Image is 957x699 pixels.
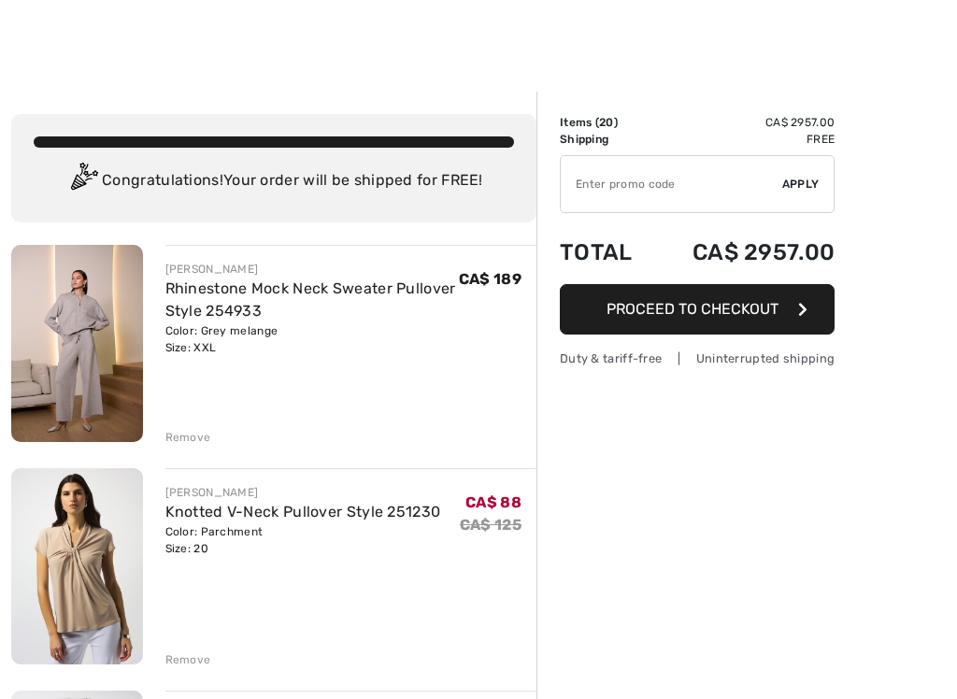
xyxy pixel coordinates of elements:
div: Remove [165,429,211,446]
td: Free [652,131,835,148]
span: 20 [599,116,614,129]
td: Items ( ) [560,114,652,131]
div: [PERSON_NAME] [165,261,459,278]
input: Promo code [561,156,782,212]
div: Color: Grey melange Size: XXL [165,322,459,356]
span: Apply [782,176,820,193]
td: Shipping [560,131,652,148]
div: Duty & tariff-free | Uninterrupted shipping [560,349,835,367]
span: Proceed to Checkout [607,300,778,318]
img: Knotted V-Neck Pullover Style 251230 [11,468,143,664]
button: Proceed to Checkout [560,284,835,335]
span: CA$ 189 [459,270,521,288]
img: Rhinestone Mock Neck Sweater Pullover Style 254933 [11,245,143,442]
div: Remove [165,651,211,668]
a: Rhinestone Mock Neck Sweater Pullover Style 254933 [165,279,456,320]
div: [PERSON_NAME] [165,484,441,501]
div: Color: Parchment Size: 20 [165,523,441,557]
a: Knotted V-Neck Pullover Style 251230 [165,503,441,521]
img: Congratulation2.svg [64,163,102,200]
td: CA$ 2957.00 [652,221,835,284]
s: CA$ 125 [460,516,521,534]
td: CA$ 2957.00 [652,114,835,131]
div: Congratulations! Your order will be shipped for FREE! [34,163,514,200]
td: Total [560,221,652,284]
span: CA$ 88 [465,493,521,511]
